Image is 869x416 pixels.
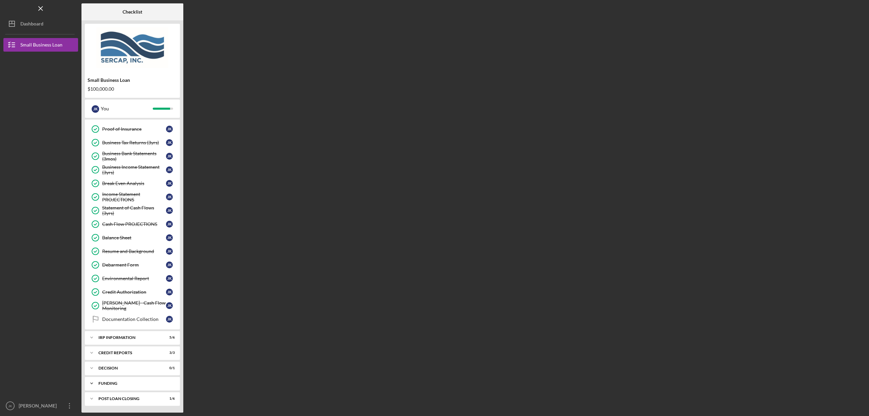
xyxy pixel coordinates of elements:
a: Business Tax Returns (3yrs)JK [88,136,177,149]
div: Break Even Analysis [102,181,166,186]
a: Business Income Statement (3yrs)JK [88,163,177,177]
div: Decision [98,366,158,370]
a: Break Even AnalysisJK [88,177,177,190]
a: Documentation CollectionJK [88,312,177,326]
div: 3 / 3 [163,351,175,355]
div: [PERSON_NAME] - Cash Flow Monitoring [102,300,166,311]
div: J K [166,139,173,146]
div: IRP Information [98,336,158,340]
div: J K [166,261,173,268]
div: J K [166,248,173,255]
a: [PERSON_NAME] - Cash Flow MonitoringJK [88,299,177,312]
div: J K [166,302,173,309]
div: 0 / 1 [163,366,175,370]
div: Statement of Cash Flows (3yrs) [102,205,166,216]
a: Balance SheetJK [88,231,177,245]
div: J K [166,126,173,132]
div: Debarment Form [102,262,166,268]
a: Cash Flow PROJECTIONSJK [88,217,177,231]
div: 1 / 6 [163,397,175,401]
div: 5 / 6 [163,336,175,340]
div: J K [166,207,173,214]
div: You [101,103,153,114]
button: Small Business Loan [3,38,78,52]
div: J K [166,289,173,295]
div: Funding [98,381,171,385]
div: J K [166,234,173,241]
a: Resume and BackgroundJK [88,245,177,258]
div: J K [166,180,173,187]
div: J K [166,275,173,282]
div: Business Income Statement (3yrs) [102,164,166,175]
b: Checklist [123,9,142,15]
a: Environmental ReportJK [88,272,177,285]
a: Income Statement PROJECTIONSJK [88,190,177,204]
div: Proof of Insurance [102,126,166,132]
div: J K [166,194,173,200]
a: Statement of Cash Flows (3yrs)JK [88,204,177,217]
a: Proof of InsuranceJK [88,122,177,136]
div: Cash Flow PROJECTIONS [102,221,166,227]
div: J K [166,221,173,228]
div: POST LOAN CLOSING [98,397,158,401]
div: Income Statement PROJECTIONS [102,192,166,202]
button: Dashboard [3,17,78,31]
div: $100,000.00 [88,86,177,92]
a: Business Bank Statements (3mos)JK [88,149,177,163]
div: Business Tax Returns (3yrs) [102,140,166,145]
div: credit reports [98,351,158,355]
div: J K [92,105,99,113]
div: Business Bank Statements (3mos) [102,151,166,162]
div: Balance Sheet [102,235,166,240]
div: J K [166,316,173,323]
div: Small Business Loan [88,77,177,83]
a: Debarment FormJK [88,258,177,272]
div: Credit Authorization [102,289,166,295]
text: JK [8,404,12,408]
div: Documentation Collection [102,316,166,322]
button: JK[PERSON_NAME] [3,399,78,413]
div: Environmental Report [102,276,166,281]
div: J K [166,153,173,160]
a: Credit AuthorizationJK [88,285,177,299]
div: Dashboard [20,17,43,32]
div: J K [166,166,173,173]
div: Resume and Background [102,249,166,254]
div: Small Business Loan [20,38,62,53]
img: Product logo [85,27,180,68]
div: [PERSON_NAME] [17,399,61,414]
